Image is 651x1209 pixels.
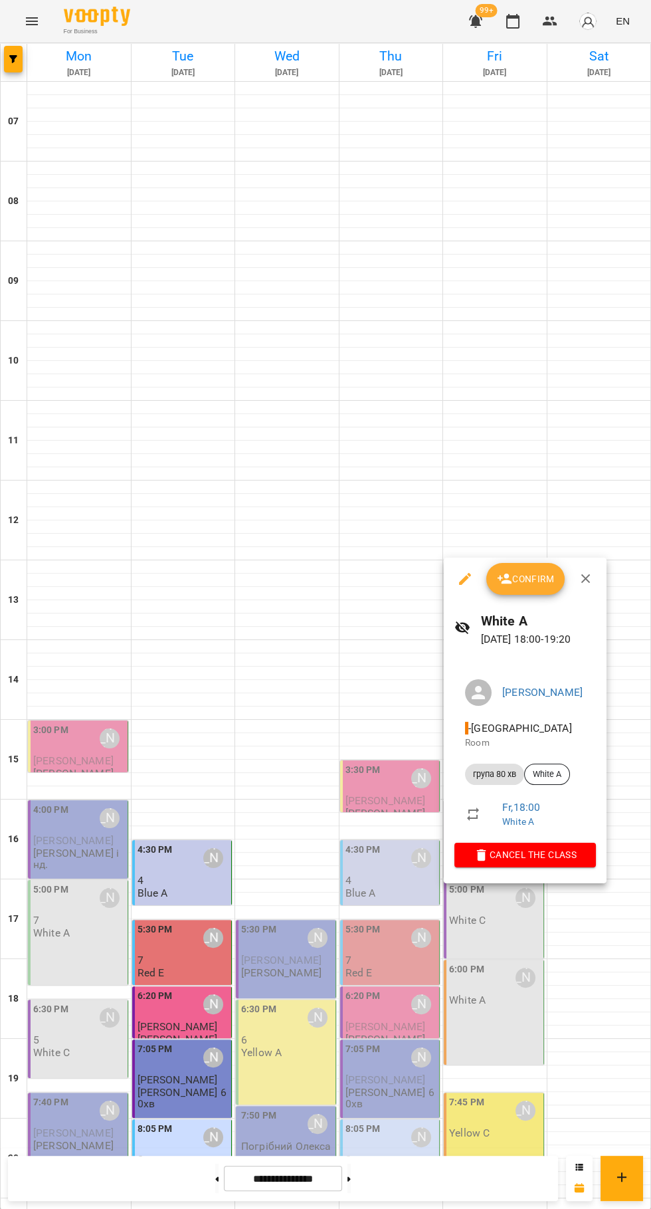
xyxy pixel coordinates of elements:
div: White A [524,764,570,785]
a: White A [502,816,534,827]
h6: White A [481,611,597,631]
span: Cancel the class [465,847,585,863]
button: Cancel the class [454,843,596,867]
span: - [GEOGRAPHIC_DATA] [465,722,575,734]
p: [DATE] 18:00 - 19:20 [481,631,597,647]
span: Confirm [497,571,554,587]
a: Fr , 18:00 [502,801,540,814]
span: White A [525,768,569,780]
p: Room [465,736,585,750]
span: група 80 хв [465,768,524,780]
a: [PERSON_NAME] [502,686,583,699]
button: Confirm [486,563,565,595]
